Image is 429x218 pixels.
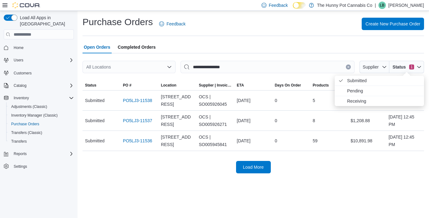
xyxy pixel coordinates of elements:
[317,2,372,9] p: The Hunny Pot Cannabis Co
[1,68,76,77] button: Customers
[386,131,424,151] div: [DATE] 12:45 PM
[335,96,424,106] li: Receiving
[9,138,74,145] span: Transfers
[6,102,76,111] button: Adjustments (Classic)
[386,111,424,131] div: [DATE] 12:45 PM
[362,18,424,30] button: Create New Purchase Order
[275,117,277,124] span: 0
[118,41,156,53] span: Completed Orders
[11,163,29,170] a: Settings
[11,130,42,135] span: Transfers (Classic)
[161,83,177,88] div: Location
[11,69,34,77] a: Customers
[11,56,26,64] button: Users
[6,137,76,146] button: Transfers
[347,97,420,105] span: Receiving
[123,83,131,88] span: PO #
[196,91,234,110] div: OCS | SO005926045
[85,83,96,88] span: Status
[1,162,76,171] button: Settings
[1,56,76,65] button: Users
[9,103,50,110] a: Adjustments (Classic)
[234,94,272,107] div: [DATE]
[83,16,153,28] h1: Purchase Orders
[199,83,232,88] span: Supplier | Invoice Number
[161,133,194,148] span: [STREET_ADDRESS]
[275,97,277,104] span: 0
[11,162,74,170] span: Settings
[9,112,60,119] a: Inventory Manager (Classic)
[196,80,234,90] button: Supplier | Invoice Number
[9,129,45,136] a: Transfers (Classic)
[120,80,158,90] button: PO #
[234,135,272,147] div: [DATE]
[1,43,76,52] button: Home
[310,80,348,90] button: Products
[83,80,120,90] button: Status
[167,21,185,27] span: Feedback
[11,82,29,89] button: Catalog
[347,77,420,84] span: Submitted
[167,65,172,69] button: Open list of options
[11,44,74,51] span: Home
[11,150,74,158] span: Reports
[123,137,152,145] a: PO5LJ3-11536
[380,2,385,9] span: LB
[14,58,23,63] span: Users
[9,112,74,119] span: Inventory Manager (Classic)
[4,41,74,187] nav: Complex example
[1,94,76,102] button: Inventory
[12,2,40,8] img: Cova
[17,15,74,27] span: Load All Apps in [GEOGRAPHIC_DATA]
[375,2,376,9] p: |
[11,69,74,77] span: Customers
[14,71,32,76] span: Customers
[9,138,29,145] a: Transfers
[159,80,196,90] button: Location
[275,83,301,88] span: Days On Order
[181,61,355,73] input: This is a search bar. After typing your query, hit enter to filter the results lower in the page.
[389,61,424,73] button: Status1 active filters
[84,41,110,53] span: Open Orders
[348,135,386,147] div: $10,891.98
[234,114,272,127] div: [DATE]
[236,161,271,173] button: Load More
[243,164,264,170] span: Load More
[196,111,234,131] div: OCS | SO005926271
[85,117,105,124] span: Submitted
[85,137,105,145] span: Submitted
[313,83,329,88] span: Products
[363,65,378,69] span: Supplier
[123,97,152,104] a: PO5LJ3-11538
[123,117,152,124] a: PO5LJ3-11537
[392,64,407,70] span: Status
[365,21,420,27] span: Create New Purchase Order
[11,139,27,144] span: Transfers
[348,114,386,127] div: $1,208.88
[335,76,424,106] ul: Status
[161,93,194,108] span: [STREET_ADDRESS]
[275,137,277,145] span: 0
[11,104,47,109] span: Adjustments (Classic)
[347,87,420,95] span: Pending
[9,103,74,110] span: Adjustments (Classic)
[11,113,58,118] span: Inventory Manager (Classic)
[6,120,76,128] button: Purchase Orders
[360,61,389,73] button: Supplier
[6,128,76,137] button: Transfers (Classic)
[313,137,318,145] span: 59
[293,2,306,9] input: Dark Mode
[11,94,74,102] span: Inventory
[335,76,424,86] li: Submitted
[409,65,414,69] span: 1 active filters
[14,96,29,100] span: Inventory
[14,164,27,169] span: Settings
[234,80,272,90] button: ETA
[335,86,424,96] li: Pending
[9,120,42,128] a: Purchase Orders
[346,65,351,69] button: Clear input
[11,122,39,127] span: Purchase Orders
[388,2,424,9] p: [PERSON_NAME]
